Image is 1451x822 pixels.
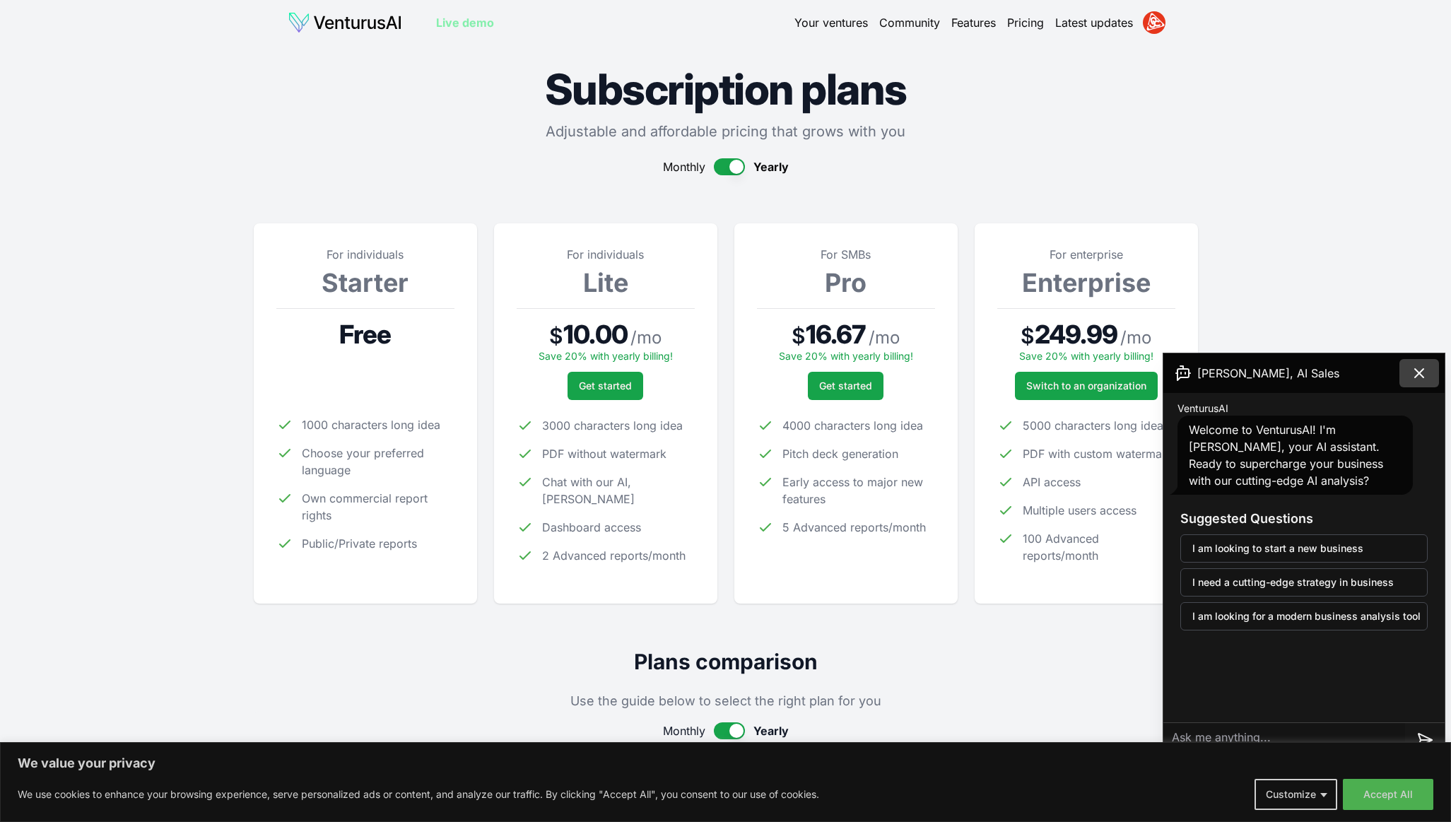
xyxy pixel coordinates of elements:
[302,535,417,552] span: Public/Private reports
[757,269,935,297] h3: Pro
[782,519,926,536] span: 5 Advanced reports/month
[276,246,454,263] p: For individuals
[869,327,900,349] span: / mo
[1180,568,1428,597] button: I need a cutting-edge strategy in business
[339,320,391,348] span: Free
[997,269,1175,297] h3: Enterprise
[630,327,662,349] span: / mo
[663,722,705,739] span: Monthly
[663,158,705,175] span: Monthly
[517,269,695,297] h3: Lite
[808,372,883,400] button: Get started
[302,416,440,433] span: 1000 characters long idea
[1023,474,1081,491] span: API access
[254,122,1198,141] p: Adjustable and affordable pricing that grows with you
[1180,509,1428,529] h3: Suggested Questions
[1021,323,1035,348] span: $
[757,246,935,263] p: For SMBs
[1023,445,1173,462] span: PDF with custom watermark
[794,14,868,31] a: Your ventures
[563,320,628,348] span: 10.00
[753,722,789,739] span: Yearly
[542,519,641,536] span: Dashboard access
[436,14,494,31] a: Live demo
[1180,534,1428,563] button: I am looking to start a new business
[254,649,1198,674] h2: Plans comparison
[753,158,789,175] span: Yearly
[542,445,666,462] span: PDF without watermark
[997,246,1175,263] p: For enterprise
[792,323,806,348] span: $
[517,246,695,263] p: For individuals
[254,691,1198,711] p: Use the guide below to select the right plan for you
[782,417,923,434] span: 4000 characters long idea
[879,14,940,31] a: Community
[539,350,673,362] span: Save 20% with yearly billing!
[302,490,454,524] span: Own commercial report rights
[819,379,872,393] span: Get started
[1019,350,1153,362] span: Save 20% with yearly billing!
[951,14,996,31] a: Features
[1023,502,1136,519] span: Multiple users access
[1343,779,1433,810] button: Accept All
[782,474,935,507] span: Early access to major new features
[1189,423,1383,488] span: Welcome to VenturusAI! I'm [PERSON_NAME], your AI assistant. Ready to supercharge your business w...
[1023,530,1175,564] span: 100 Advanced reports/month
[288,11,402,34] img: logo
[1015,372,1158,400] a: Switch to an organization
[579,379,632,393] span: Get started
[1023,417,1163,434] span: 5000 characters long idea
[18,786,819,803] p: We use cookies to enhance your browsing experience, serve personalized ads or content, and analyz...
[542,474,695,507] span: Chat with our AI, [PERSON_NAME]
[276,269,454,297] h3: Starter
[542,547,686,564] span: 2 Advanced reports/month
[1007,14,1044,31] a: Pricing
[254,68,1198,110] h1: Subscription plans
[18,755,1433,772] p: We value your privacy
[1120,327,1151,349] span: / mo
[1143,11,1165,34] img: ACg8ocJUaiULYjXH1URnC-0zvGDFTHxaS8x4A51ltPSHuqLW4dfH1rCf=s96-c
[1255,779,1337,810] button: Customize
[1197,365,1339,382] span: [PERSON_NAME], AI Sales
[1177,401,1228,416] span: VenturusAI
[302,445,454,478] span: Choose your preferred language
[1055,14,1133,31] a: Latest updates
[542,417,683,434] span: 3000 characters long idea
[1180,602,1428,630] button: I am looking for a modern business analysis tool
[568,372,643,400] button: Get started
[549,323,563,348] span: $
[782,445,898,462] span: Pitch deck generation
[1035,320,1117,348] span: 249.99
[779,350,913,362] span: Save 20% with yearly billing!
[806,320,867,348] span: 16.67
